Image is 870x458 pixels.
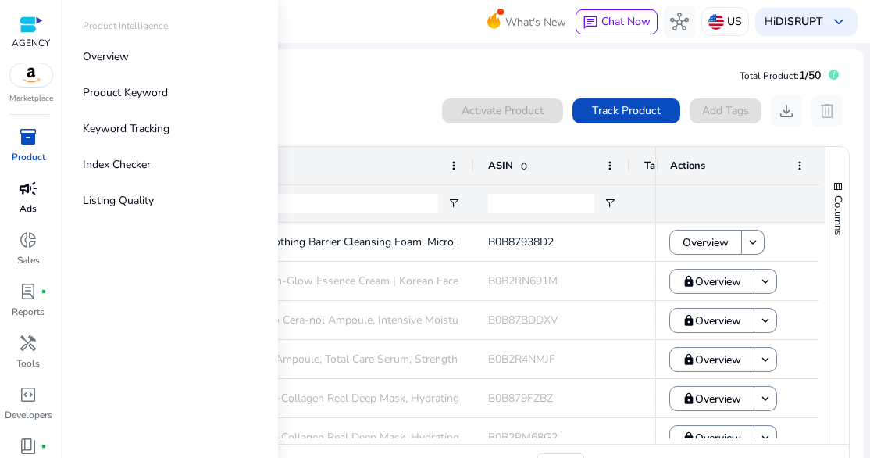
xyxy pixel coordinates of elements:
mat-icon: lock [683,275,695,288]
span: fiber_manual_record [41,443,47,449]
span: code_blocks [19,385,37,404]
button: Overview [669,230,742,255]
mat-icon: lock [683,353,695,366]
span: What's New [505,9,566,36]
p: Product Intelligence [83,19,168,33]
span: Total Product: [740,70,799,82]
b: DISRUPT [776,14,823,29]
p: Biodance Vital Ampoule, Total Care Serum, Strengthening Skin... [202,343,515,375]
img: us.svg [708,14,724,30]
mat-icon: lock [683,431,695,444]
button: Overview [669,386,754,411]
p: Index Checker [83,156,151,173]
span: book_4 [19,437,37,456]
span: campaign [19,179,37,198]
p: BIODANCE Soothing Barrier Cleansing Foam, Micro Bubble Foam,... [202,226,531,258]
p: Ads [20,202,37,216]
span: B0B87938D2 [488,234,554,249]
p: Product [12,150,45,164]
span: B0B2R4NMJF [488,352,555,367]
button: Overview [669,425,754,450]
span: keyboard_arrow_down [829,13,848,31]
span: Overview [695,266,741,298]
span: chat [583,15,598,30]
input: ASIN Filter Input [488,194,594,213]
span: B0B2RM68G2 [488,430,558,445]
span: B0B87BDDXV [488,313,558,327]
mat-icon: lock [683,392,695,405]
span: Overview [695,383,741,415]
p: Keyword Tracking [83,120,169,137]
span: lab_profile [19,282,37,301]
span: Overview [695,422,741,454]
span: Overview [683,227,729,259]
mat-icon: keyboard_arrow_down [758,431,772,445]
button: Overview [669,347,754,372]
p: BIODANCE Bio-Collagen Real Deep Mask, Hydrating Overnight Hydrogel... [202,421,566,453]
mat-icon: lock [683,314,695,327]
mat-icon: keyboard_arrow_down [758,352,772,367]
mat-icon: keyboard_arrow_down [758,392,772,406]
p: Developers [5,408,52,422]
p: Tools [16,356,40,370]
button: Open Filter Menu [604,197,616,209]
span: Chat Now [601,14,651,29]
span: Actions [670,159,705,173]
span: fiber_manual_record [41,288,47,295]
p: AGENCY [12,36,50,50]
p: Product Keyword [83,84,168,101]
button: chatChat Now [576,9,658,34]
input: Product Name Filter Input [137,194,438,213]
span: donut_small [19,231,37,249]
span: Overview [695,344,741,376]
p: Overview [83,48,129,65]
img: amazon.svg [10,63,52,87]
span: B0B879FZBZ [488,391,553,406]
p: BIODANCE Bio-Collagen Real Deep Mask, Hydrating Overnight Hydrogel... [202,382,566,414]
span: handyman [19,334,37,352]
button: Overview [669,269,754,294]
p: Biodance Hydro Cera-nol Ampoule, Intensive Moisturizing Serum,... [202,304,529,336]
button: hub [664,6,695,38]
span: 1/50 [799,68,821,83]
p: Listing Quality [83,192,154,209]
p: Reports [12,305,45,319]
button: Overview [669,308,754,333]
p: US [727,8,742,35]
p: Sales [17,253,40,267]
p: Marketplace [9,93,53,105]
span: ASIN [488,159,513,173]
span: Columns [831,195,845,235]
span: Tags [644,159,666,173]
mat-icon: keyboard_arrow_down [758,313,772,327]
span: download [777,102,796,120]
p: BIODANCE Skin-Glow Essence Cream | Korean Face Cream & Hydrating... [202,265,562,297]
button: Track Product [572,98,680,123]
span: Overview [695,305,741,337]
mat-icon: keyboard_arrow_down [746,235,760,249]
span: hub [670,13,689,31]
mat-icon: keyboard_arrow_down [758,274,772,288]
span: B0B2RN691M [488,274,558,288]
button: download [771,95,802,127]
span: Track Product [592,102,661,119]
span: inventory_2 [19,127,37,146]
button: Open Filter Menu [447,197,460,209]
p: Hi [765,16,823,27]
